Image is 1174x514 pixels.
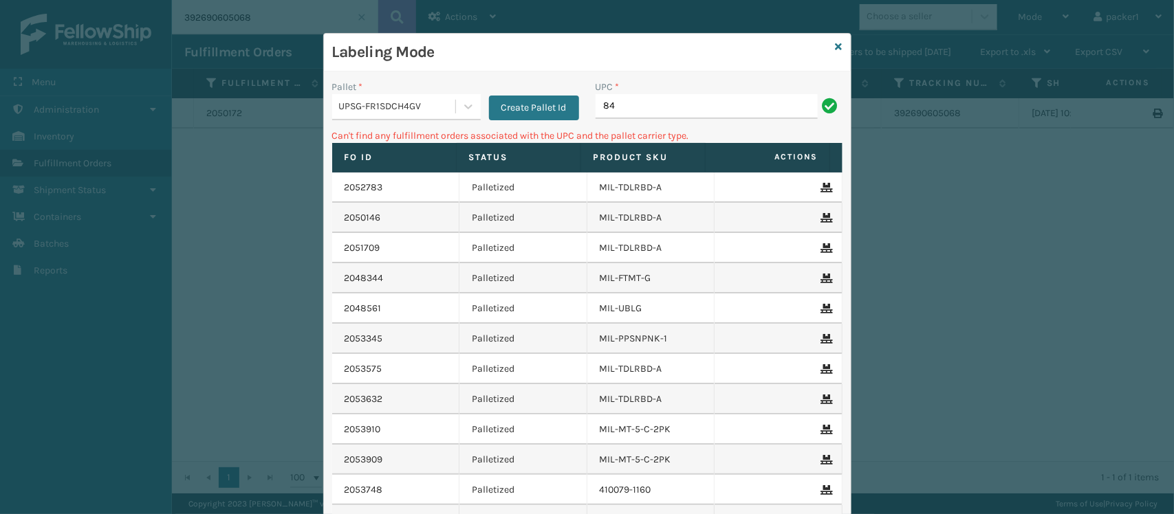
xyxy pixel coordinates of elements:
[345,241,380,255] a: 2051709
[594,151,693,164] label: Product SKU
[459,293,587,324] td: Palletized
[587,475,715,505] td: 410079-1160
[332,42,830,63] h3: Labeling Mode
[332,80,363,94] label: Pallet
[821,485,829,495] i: Remove From Pallet
[587,203,715,233] td: MIL-TDLRBD-A
[821,183,829,192] i: Remove From Pallet
[459,203,587,233] td: Palletized
[821,364,829,374] i: Remove From Pallet
[345,483,383,497] a: 2053748
[587,324,715,354] td: MIL-PPSNPNK-1
[821,394,829,404] i: Remove From Pallet
[459,263,587,293] td: Palletized
[459,445,587,475] td: Palletized
[587,445,715,475] td: MIL-MT-5-C-2PK
[345,181,383,194] a: 2052783
[345,211,381,225] a: 2050146
[459,324,587,354] td: Palletized
[821,243,829,253] i: Remove From Pallet
[345,271,384,285] a: 2048344
[345,302,382,315] a: 2048561
[345,392,383,406] a: 2053632
[459,414,587,445] td: Palletized
[339,100,457,114] div: UPSG-FR1SDCH4GV
[345,453,383,467] a: 2053909
[596,80,620,94] label: UPC
[821,273,829,283] i: Remove From Pallet
[821,455,829,465] i: Remove From Pallet
[587,293,715,324] td: MIL-UBLG
[821,334,829,344] i: Remove From Pallet
[459,475,587,505] td: Palletized
[710,146,827,168] span: Actions
[459,172,587,203] td: Palletized
[345,362,382,376] a: 2053575
[332,128,843,143] p: Can't find any fulfillment orders associated with the UPC and the pallet carrier type.
[587,414,715,445] td: MIL-MT-5-C-2PK
[587,172,715,203] td: MIL-TDLRBD-A
[345,423,381,436] a: 2053910
[587,233,715,263] td: MIL-TDLRBD-A
[489,96,579,120] button: Create Pallet Id
[345,151,444,164] label: Fo Id
[587,354,715,384] td: MIL-TDLRBD-A
[587,384,715,414] td: MIL-TDLRBD-A
[469,151,568,164] label: Status
[459,384,587,414] td: Palletized
[459,233,587,263] td: Palletized
[821,213,829,223] i: Remove From Pallet
[345,332,383,346] a: 2053345
[821,425,829,434] i: Remove From Pallet
[821,304,829,313] i: Remove From Pallet
[459,354,587,384] td: Palletized
[587,263,715,293] td: MIL-FTMT-G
